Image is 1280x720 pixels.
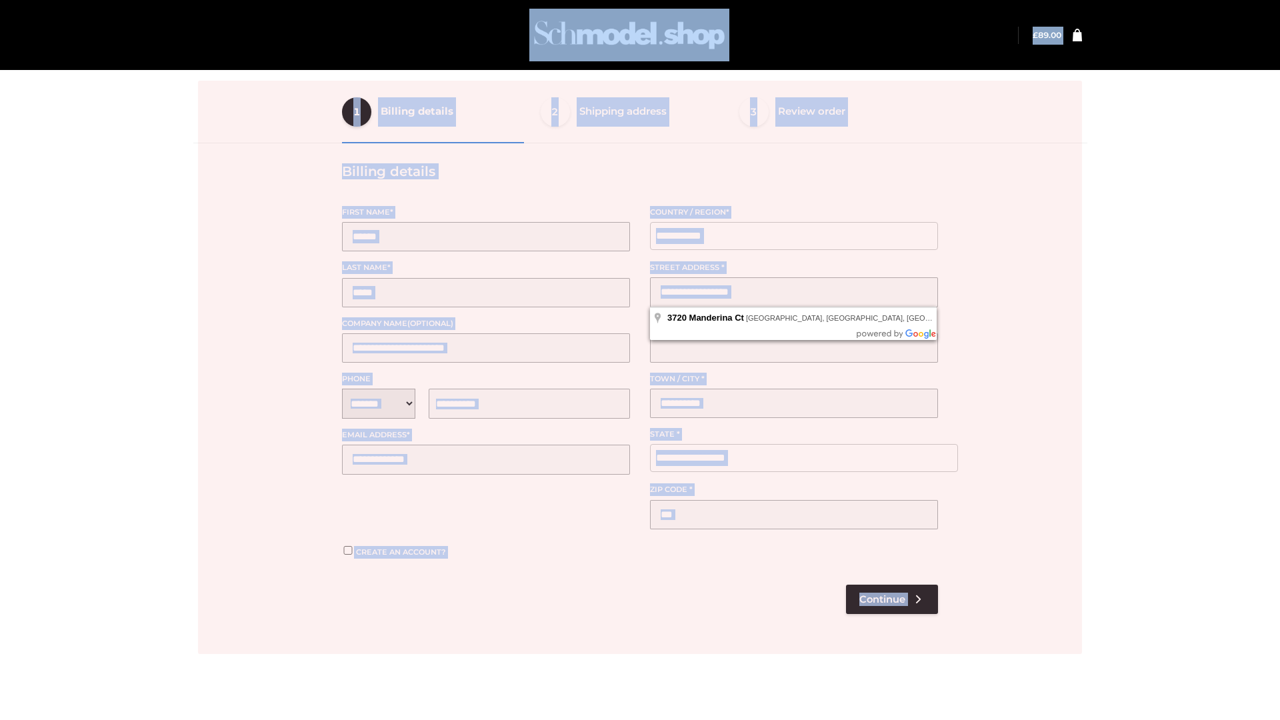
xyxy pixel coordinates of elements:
[1033,30,1061,40] bdi: 89.00
[1033,30,1061,40] a: £89.00
[529,9,729,61] img: Schmodel Admin 964
[667,313,687,323] span: 3720
[689,313,744,323] span: Manderina Ct
[1033,30,1038,40] span: £
[746,314,983,322] span: [GEOGRAPHIC_DATA], [GEOGRAPHIC_DATA], [GEOGRAPHIC_DATA]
